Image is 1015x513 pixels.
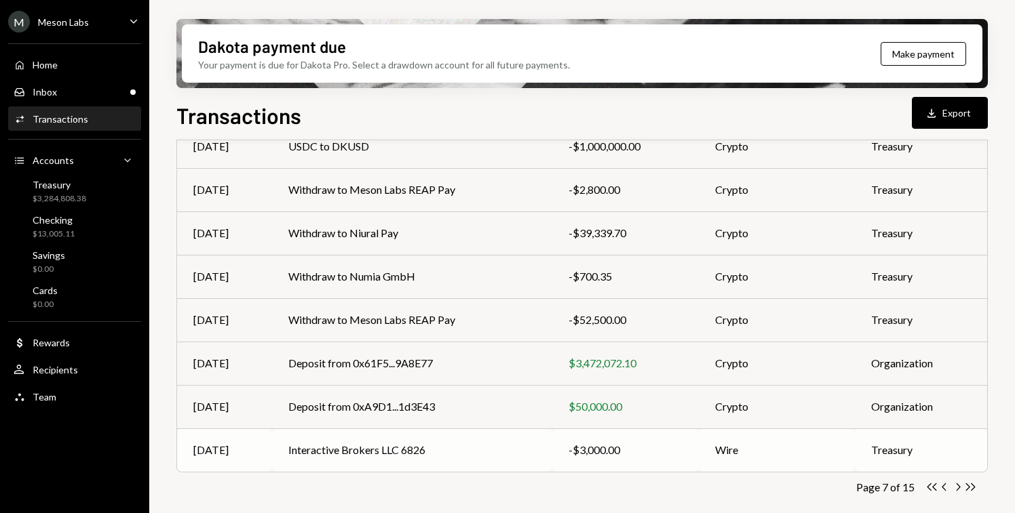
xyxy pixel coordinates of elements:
td: Treasury [855,168,987,211]
td: Treasury [855,298,987,342]
div: Home [33,59,58,70]
button: Export [912,97,988,129]
div: Rewards [33,337,70,348]
div: $3,284,808.38 [33,193,86,205]
td: Crypto [699,125,855,168]
td: Deposit from 0xA9D1...1d3E43 [272,385,552,428]
div: Inbox [33,86,57,98]
div: -$52,500.00 [569,312,683,328]
a: Home [8,52,141,77]
a: Cards$0.00 [8,281,141,313]
div: Accounts [33,155,74,166]
div: -$2,800.00 [569,182,683,198]
div: Dakota payment due [198,35,346,58]
td: Crypto [699,168,855,211]
a: Rewards [8,330,141,354]
div: M [8,11,30,33]
div: [DATE] [193,442,256,458]
a: Team [8,384,141,409]
div: [DATE] [193,225,256,241]
td: Organization [855,385,987,428]
div: Meson Labs [38,16,89,28]
div: [DATE] [193,355,256,371]
div: Team [33,391,56,403]
td: Treasury [855,255,987,298]
td: Wire [699,428,855,472]
div: $0.00 [33,299,58,310]
a: Savings$0.00 [8,245,141,278]
div: $0.00 [33,264,65,275]
div: [DATE] [193,268,256,285]
td: Withdraw to Meson Labs REAP Pay [272,168,552,211]
a: Inbox [8,79,141,104]
td: Interactive Brokers LLC 6826 [272,428,552,472]
button: Make payment [881,42,966,66]
div: Transactions [33,113,88,125]
td: Organization [855,342,987,385]
div: Savings [33,249,65,261]
div: -$1,000,000.00 [569,138,683,155]
div: -$3,000.00 [569,442,683,458]
h1: Transactions [176,102,301,129]
a: Accounts [8,148,141,172]
div: Your payment is due for Dakota Pro. Select a drawdown account for all future payments. [198,58,570,72]
div: $50,000.00 [569,398,683,415]
td: Crypto [699,298,855,342]
td: Crypto [699,342,855,385]
div: [DATE] [193,312,256,328]
a: Recipients [8,357,141,382]
td: Withdraw to Niural Pay [272,211,552,255]
td: Treasury [855,125,987,168]
div: -$39,339.70 [569,225,683,241]
td: Deposit from 0x61F5...9A8E77 [272,342,552,385]
a: Checking$13,005.11 [8,210,141,243]
div: Cards [33,285,58,296]
div: [DATE] [193,182,256,198]
td: Crypto [699,211,855,255]
div: Treasury [33,179,86,190]
td: Withdraw to Meson Labs REAP Pay [272,298,552,342]
div: Checking [33,214,75,226]
div: $13,005.11 [33,228,75,240]
a: Treasury$3,284,808.38 [8,175,141,207]
td: Crypto [699,385,855,428]
div: [DATE] [193,138,256,155]
td: USDC to DKUSD [272,125,552,168]
div: -$700.35 [569,268,683,285]
td: Treasury [855,211,987,255]
div: Recipients [33,364,78,375]
td: Withdraw to Numia GmbH [272,255,552,298]
div: Page 7 of 15 [856,480,915,493]
div: $3,472,072.10 [569,355,683,371]
td: Treasury [855,428,987,472]
a: Transactions [8,106,141,131]
div: [DATE] [193,398,256,415]
td: Crypto [699,255,855,298]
